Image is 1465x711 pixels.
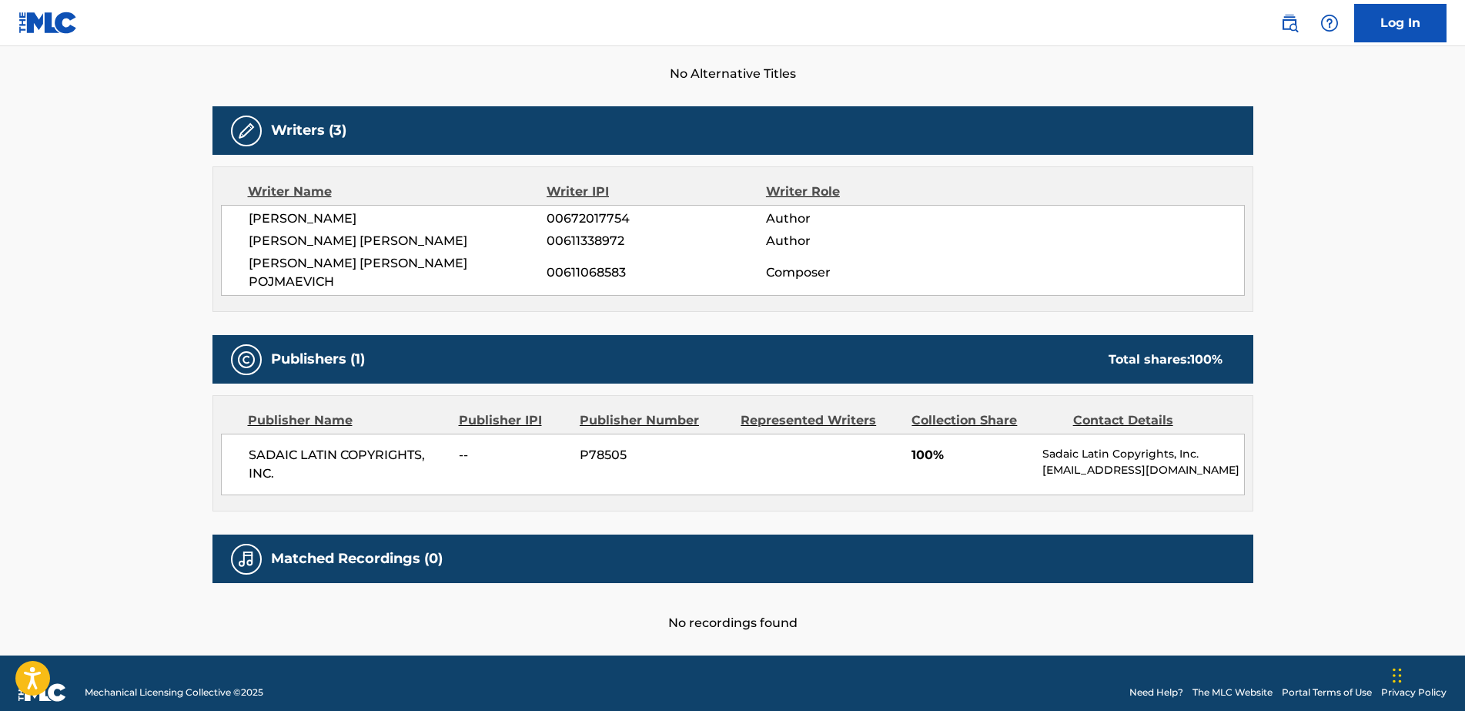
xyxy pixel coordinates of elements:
[271,350,365,368] h5: Publishers (1)
[1393,652,1402,699] div: Drag
[766,183,965,201] div: Writer Role
[1192,686,1273,699] a: The MLC Website
[249,210,547,228] span: [PERSON_NAME]
[1042,462,1243,478] p: [EMAIL_ADDRESS][DOMAIN_NAME]
[237,550,256,568] img: Matched Recordings
[547,263,765,282] span: 00611068583
[1274,8,1305,39] a: Public Search
[741,411,900,430] div: Represented Writers
[237,350,256,369] img: Publishers
[1280,14,1299,32] img: search
[249,232,547,250] span: [PERSON_NAME] [PERSON_NAME]
[271,122,346,139] h5: Writers (3)
[580,446,729,464] span: P78505
[580,411,729,430] div: Publisher Number
[1320,14,1339,32] img: help
[1314,8,1345,39] div: Help
[547,210,765,228] span: 00672017754
[911,446,1031,464] span: 100%
[911,411,1061,430] div: Collection Share
[85,686,263,699] span: Mechanical Licensing Collective © 2025
[248,411,447,430] div: Publisher Name
[212,583,1253,632] div: No recordings found
[249,254,547,291] span: [PERSON_NAME] [PERSON_NAME] POJMAEVICH
[1190,352,1223,367] span: 100 %
[1129,686,1183,699] a: Need Help?
[248,183,547,201] div: Writer Name
[547,232,765,250] span: 00611338972
[237,122,256,140] img: Writers
[766,210,965,228] span: Author
[1381,686,1447,699] a: Privacy Policy
[1042,446,1243,462] p: Sadaic Latin Copyrights, Inc.
[18,12,78,34] img: MLC Logo
[1073,411,1223,430] div: Contact Details
[766,263,965,282] span: Composer
[18,683,66,702] img: logo
[212,65,1253,83] span: No Alternative Titles
[547,183,766,201] div: Writer IPI
[271,550,443,568] h5: Matched Recordings (0)
[459,446,568,464] span: --
[766,232,965,250] span: Author
[1109,350,1223,369] div: Total shares:
[1388,637,1465,711] iframe: Chat Widget
[249,446,448,483] span: SADAIC LATIN COPYRIGHTS, INC.
[1354,4,1447,42] a: Log In
[1282,686,1372,699] a: Portal Terms of Use
[459,411,568,430] div: Publisher IPI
